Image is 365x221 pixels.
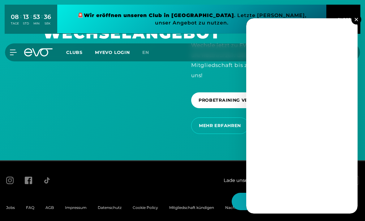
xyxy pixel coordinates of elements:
[95,50,130,55] a: MYEVO LOGIN
[26,205,34,210] a: FAQ
[65,205,87,210] a: Impressum
[31,13,32,29] div: :
[224,177,285,184] span: Lade unsere App herunter
[133,205,158,210] a: Cookie Policy
[66,50,83,55] span: Clubs
[33,12,40,21] div: 53
[44,21,51,26] div: SEK
[33,21,40,26] div: MIN
[232,193,353,210] button: Hallo Athlet! Was möchtest du tun?
[169,205,214,210] a: Mitgliedschaft kündigen
[199,97,277,104] span: PROBETRAINING VEREINBAREN
[23,21,29,26] div: STD
[23,12,29,21] div: 13
[44,12,51,21] div: 36
[66,49,95,55] a: Clubs
[142,50,149,55] span: en
[11,21,19,26] div: TAGE
[199,122,241,129] span: MEHR ERFAHREN
[6,205,15,210] a: Jobs
[326,5,360,34] button: CLOSE
[354,18,358,21] img: close.svg
[336,16,351,22] span: CLOSE
[20,13,21,29] div: :
[142,49,157,56] a: en
[45,205,54,210] a: AGB
[191,113,251,139] a: MEHR ERFAHREN
[225,205,252,210] a: Nachhaltigkeit
[41,13,42,29] div: :
[11,12,19,21] div: 08
[191,88,287,113] a: PROBETRAINING VEREINBAREN
[98,205,122,210] a: Datenschutz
